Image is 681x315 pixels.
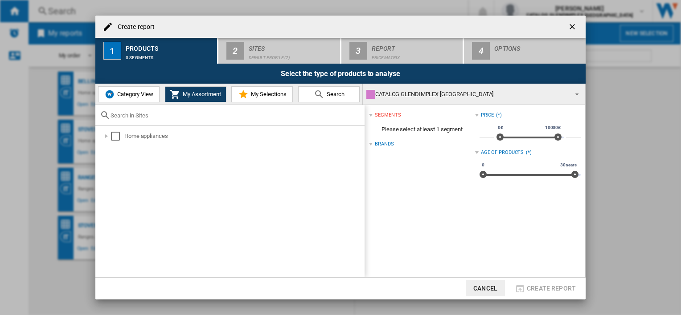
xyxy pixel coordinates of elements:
[375,141,394,148] div: Brands
[104,89,115,100] img: wiser-icon-blue.png
[372,51,459,60] div: Price Matrix
[324,91,345,97] span: Search
[249,91,287,97] span: My Selections
[369,121,475,138] span: Please select at least 1 segment
[341,38,464,64] button: 3 Report Price Matrix
[181,91,221,97] span: My Assortment
[564,18,582,36] button: getI18NText('BUTTONS.CLOSE_DIALOG')
[375,112,401,119] div: segments
[226,42,244,60] div: 2
[481,112,494,119] div: Price
[95,38,218,64] button: 1 Products 0 segments
[249,41,336,51] div: Sites
[496,124,505,131] span: 0£
[165,86,226,102] button: My Assortment
[481,149,524,156] div: Age of products
[231,86,293,102] button: My Selections
[298,86,360,102] button: Search
[568,22,578,33] ng-md-icon: getI18NText('BUTTONS.CLOSE_DIALOG')
[98,86,160,102] button: Category View
[115,91,153,97] span: Category View
[126,41,213,51] div: Products
[95,64,586,84] div: Select the type of products to analyse
[111,132,124,141] md-checkbox: Select
[544,124,562,131] span: 10000£
[366,88,567,101] div: CATALOG GLENDIMPLEX [GEOGRAPHIC_DATA]
[466,280,505,296] button: Cancel
[111,112,360,119] input: Search in Sites
[124,132,363,141] div: Home appliances
[464,38,586,64] button: 4 Options
[494,41,582,51] div: Options
[103,42,121,60] div: 1
[512,280,578,296] button: Create report
[113,23,155,32] h4: Create report
[126,51,213,60] div: 0 segments
[480,162,486,169] span: 0
[472,42,490,60] div: 4
[349,42,367,60] div: 3
[218,38,341,64] button: 2 Sites Default profile (7)
[249,51,336,60] div: Default profile (7)
[559,162,578,169] span: 30 years
[372,41,459,51] div: Report
[527,285,576,292] span: Create report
